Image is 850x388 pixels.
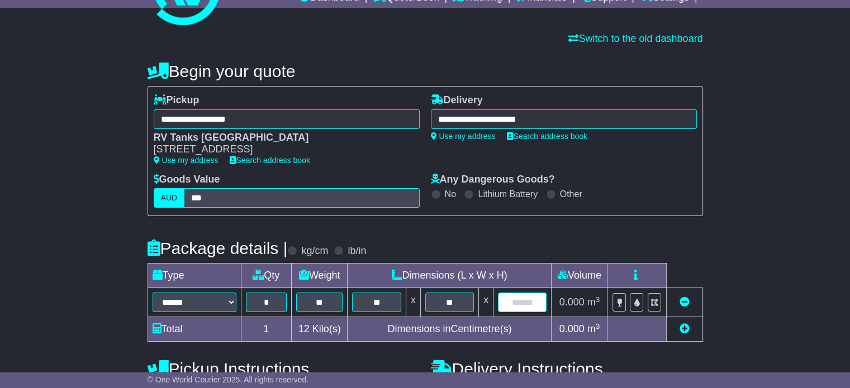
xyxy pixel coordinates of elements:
h4: Pickup Instructions [148,360,420,378]
label: Other [560,189,582,199]
label: Lithium Battery [478,189,538,199]
label: No [445,189,456,199]
a: Remove this item [680,296,690,308]
a: Switch to the old dashboard [568,33,702,44]
td: 1 [241,317,291,342]
sup: 3 [596,322,600,330]
td: Dimensions in Centimetre(s) [348,317,552,342]
label: Any Dangerous Goods? [431,174,555,186]
h4: Delivery Instructions [431,360,703,378]
label: lb/in [348,245,366,257]
span: © One World Courier 2025. All rights reserved. [148,375,309,384]
a: Add new item [680,323,690,334]
label: AUD [154,188,185,208]
td: Total [148,317,241,342]
td: Type [148,264,241,288]
span: m [587,296,600,308]
label: Pickup [154,94,200,107]
span: 0.000 [559,323,585,334]
h4: Package details | [148,239,288,257]
div: RV Tanks [GEOGRAPHIC_DATA] [154,132,409,144]
sup: 3 [596,295,600,304]
td: Qty [241,264,291,288]
span: 0.000 [559,296,585,308]
a: Search address book [507,132,587,141]
td: Volume [552,264,607,288]
div: [STREET_ADDRESS] [154,143,409,156]
td: Weight [291,264,348,288]
label: Delivery [431,94,483,107]
td: Dimensions (L x W x H) [348,264,552,288]
span: m [587,323,600,334]
span: 12 [298,323,310,334]
td: x [479,288,493,317]
a: Use my address [431,132,496,141]
td: Kilo(s) [291,317,348,342]
a: Search address book [230,156,310,165]
td: x [406,288,420,317]
a: Use my address [154,156,219,165]
label: Goods Value [154,174,220,186]
label: kg/cm [301,245,328,257]
h4: Begin your quote [148,62,703,80]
